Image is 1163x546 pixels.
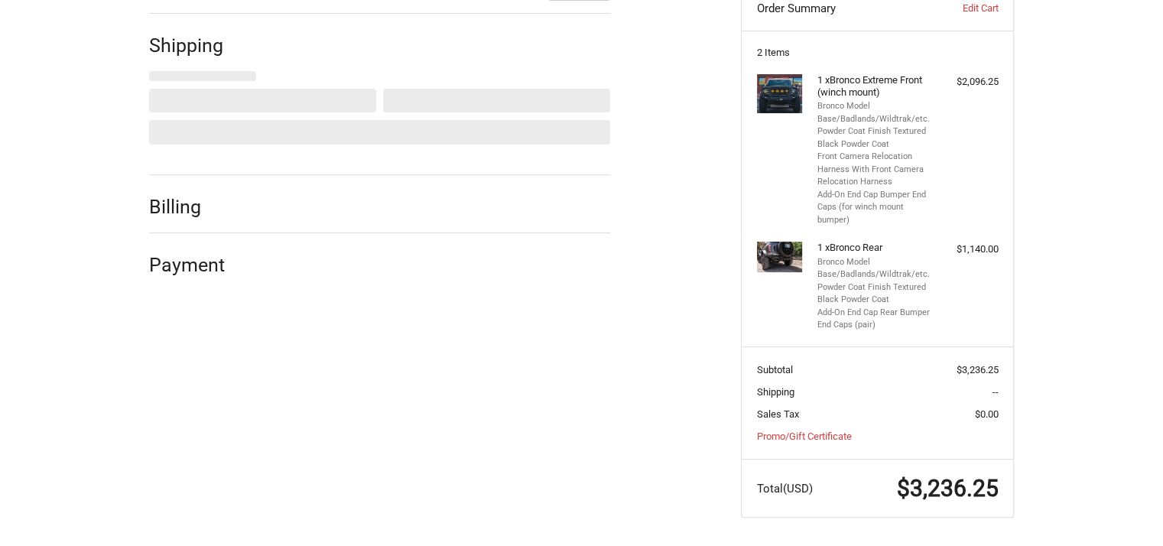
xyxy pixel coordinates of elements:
span: Sales Tax [757,408,799,420]
li: Front Camera Relocation Harness With Front Camera Relocation Harness [817,151,934,189]
span: $0.00 [975,408,999,420]
li: Add-On End Cap Rear Bumper End Caps (pair) [817,307,934,332]
span: -- [992,386,999,398]
h4: 1 x Bronco Rear [817,242,934,254]
span: Shipping [757,386,794,398]
h3: 2 Items [757,47,999,59]
span: Subtotal [757,364,793,375]
h2: Shipping [149,34,239,57]
div: $2,096.25 [938,74,999,89]
li: Bronco Model Base/Badlands/Wildtrak/etc. [817,256,934,281]
span: $3,236.25 [897,475,999,502]
h4: 1 x Bronco Extreme Front (winch mount) [817,74,934,99]
li: Add-On End Cap Bumper End Caps (for winch mount bumper) [817,189,934,227]
div: $1,140.00 [938,242,999,257]
h3: Order Summary [757,1,923,16]
h2: Billing [149,195,239,219]
iframe: Chat Widget [1087,473,1163,546]
a: Edit Cart [922,1,998,16]
span: Total (USD) [757,482,813,496]
span: $3,236.25 [957,364,999,375]
h2: Payment [149,253,239,277]
a: Promo/Gift Certificate [757,431,852,442]
li: Powder Coat Finish Textured Black Powder Coat [817,281,934,307]
li: Bronco Model Base/Badlands/Wildtrak/etc. [817,100,934,125]
li: Powder Coat Finish Textured Black Powder Coat [817,125,934,151]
